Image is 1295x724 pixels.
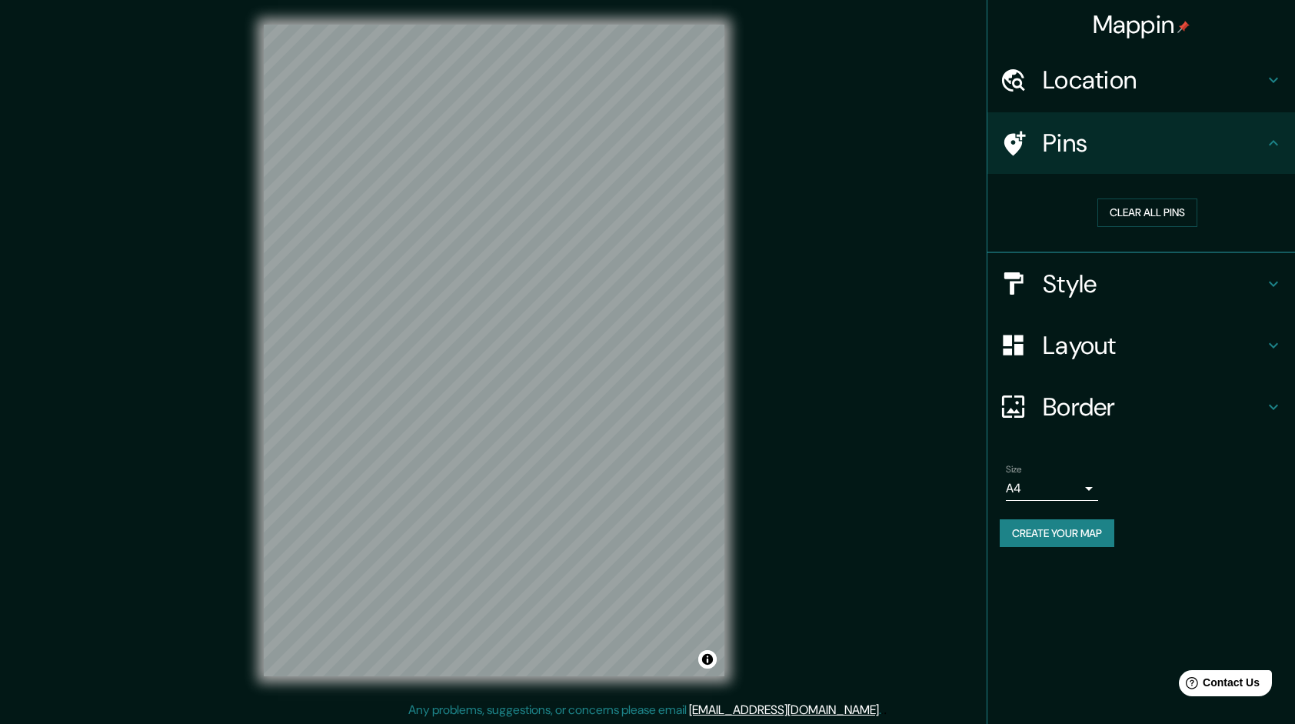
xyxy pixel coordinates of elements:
div: A4 [1006,476,1098,501]
div: . [881,701,884,719]
div: Style [987,253,1295,315]
h4: Location [1043,65,1264,95]
h4: Border [1043,392,1264,422]
a: [EMAIL_ADDRESS][DOMAIN_NAME] [689,702,879,718]
button: Create your map [1000,519,1114,548]
div: . [884,701,887,719]
h4: Style [1043,269,1264,299]
p: Any problems, suggestions, or concerns please email . [408,701,881,719]
canvas: Map [264,25,724,676]
div: Pins [987,112,1295,174]
button: Toggle attribution [698,650,717,669]
iframe: Help widget launcher [1158,664,1278,707]
div: Location [987,49,1295,111]
h4: Pins [1043,128,1264,158]
img: pin-icon.png [1177,21,1190,33]
div: Layout [987,315,1295,376]
h4: Mappin [1093,9,1190,40]
label: Size [1006,462,1022,475]
button: Clear all pins [1097,199,1197,227]
h4: Layout [1043,330,1264,361]
div: Border [987,376,1295,438]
